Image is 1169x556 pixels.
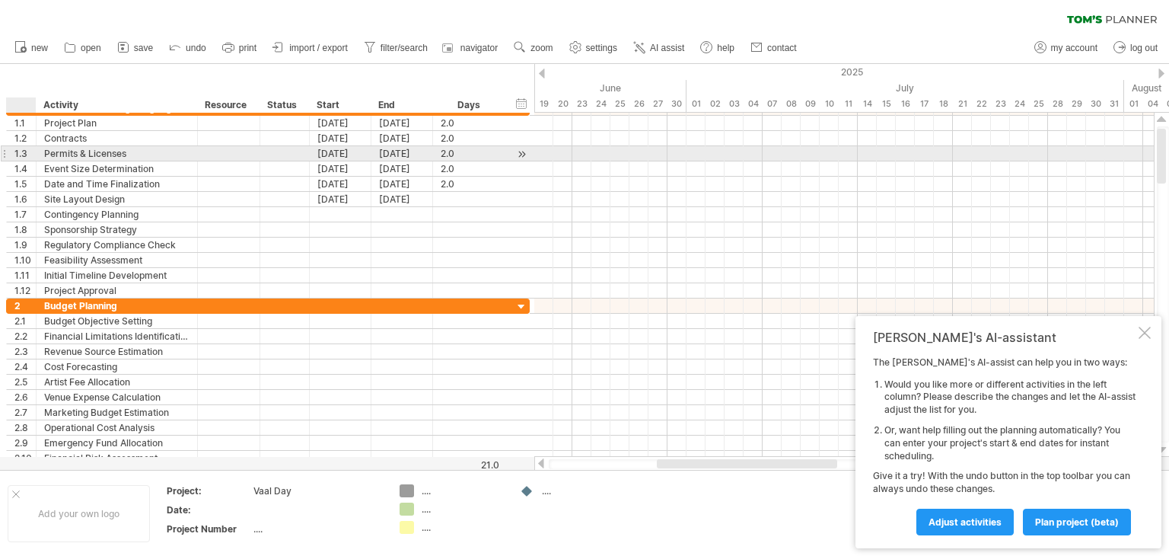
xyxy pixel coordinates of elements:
[696,38,739,58] a: help
[1110,38,1162,58] a: log out
[44,420,190,435] div: Operational Cost Analysis
[801,96,820,112] div: Wednesday, 9 July 2025
[915,96,934,112] div: Thursday, 17 July 2025
[586,43,617,53] span: settings
[432,97,505,113] div: Days
[44,375,190,389] div: Artist Fee Allocation
[441,146,498,161] div: 2.0
[14,177,36,191] div: 1.5
[14,283,36,298] div: 1.12
[269,38,352,58] a: import / export
[44,299,190,313] div: Budget Planning
[44,253,190,267] div: Feasibility Assessment
[14,116,36,130] div: 1.1
[434,459,499,471] div: 21.0
[44,146,190,161] div: Permits & Licenses
[310,146,371,161] div: [DATE]
[14,405,36,420] div: 2.7
[14,344,36,359] div: 2.3
[686,80,1124,96] div: July 2025
[953,96,972,112] div: Monday, 21 July 2025
[1010,96,1029,112] div: Thursday, 24 July 2025
[873,330,1136,345] div: [PERSON_NAME]'s AI-assistant
[629,38,689,58] a: AI assist
[530,43,553,53] span: zoom
[572,96,591,112] div: Monday, 23 June 2025
[44,390,190,404] div: Venue Expense Calculation
[378,97,424,113] div: End
[717,43,734,53] span: help
[310,177,371,191] div: [DATE]
[441,161,498,176] div: 2.0
[534,96,553,112] div: Thursday, 19 June 2025
[371,177,433,191] div: [DATE]
[14,375,36,389] div: 2.5
[44,131,190,145] div: Contracts
[440,38,502,58] a: navigator
[44,405,190,420] div: Marketing Budget Estimation
[1030,38,1102,58] a: my account
[441,177,498,191] div: 2.0
[253,484,381,497] div: Vaal Day
[1124,96,1143,112] div: Friday, 1 August 2025
[744,96,763,112] div: Friday, 4 July 2025
[31,43,48,53] span: new
[14,299,36,313] div: 2
[725,96,744,112] div: Thursday, 3 July 2025
[1067,96,1086,112] div: Tuesday, 29 July 2025
[14,207,36,222] div: 1.7
[929,516,1002,528] span: Adjust activities
[648,96,667,112] div: Friday, 27 June 2025
[1029,96,1048,112] div: Friday, 25 July 2025
[763,96,782,112] div: Monday, 7 July 2025
[44,161,190,176] div: Event Size Determination
[310,116,371,130] div: [DATE]
[165,38,211,58] a: undo
[873,356,1136,535] div: The [PERSON_NAME]'s AI-assist can help you in two ways: Give it a try! With the undo button in th...
[972,96,991,112] div: Tuesday, 22 July 2025
[81,43,101,53] span: open
[44,268,190,283] div: Initial Timeline Development
[167,484,250,497] div: Project:
[422,521,505,534] div: ....
[371,146,433,161] div: [DATE]
[1035,516,1119,528] span: plan project (beta)
[14,253,36,267] div: 1.10
[44,283,190,298] div: Project Approval
[610,96,629,112] div: Wednesday, 25 June 2025
[310,131,371,145] div: [DATE]
[553,96,572,112] div: Friday, 20 June 2025
[14,420,36,435] div: 2.8
[14,451,36,465] div: 2.10
[360,38,432,58] a: filter/search
[1130,43,1158,53] span: log out
[441,116,498,130] div: 2.0
[565,38,622,58] a: settings
[8,485,150,542] div: Add your own logo
[686,96,706,112] div: Tuesday, 1 July 2025
[591,96,610,112] div: Tuesday, 24 June 2025
[896,96,915,112] div: Wednesday, 16 July 2025
[113,38,158,58] a: save
[706,96,725,112] div: Wednesday, 2 July 2025
[1048,96,1067,112] div: Monday, 28 July 2025
[239,43,256,53] span: print
[747,38,801,58] a: contact
[310,192,371,206] div: [DATE]
[916,509,1014,535] a: Adjust activities
[767,43,797,53] span: contact
[44,436,190,450] div: Emergency Fund Allocation
[60,38,106,58] a: open
[44,359,190,374] div: Cost Forecasting
[44,344,190,359] div: Revenue Source Estimation
[884,379,1136,417] li: Would you like more or different activities in the left column? Please describe the changes and l...
[820,96,839,112] div: Thursday, 10 July 2025
[14,268,36,283] div: 1.11
[310,161,371,176] div: [DATE]
[289,43,348,53] span: import / export
[629,96,648,112] div: Thursday, 26 June 2025
[371,131,433,145] div: [DATE]
[934,96,953,112] div: Friday, 18 July 2025
[14,314,36,328] div: 2.1
[1051,43,1097,53] span: my account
